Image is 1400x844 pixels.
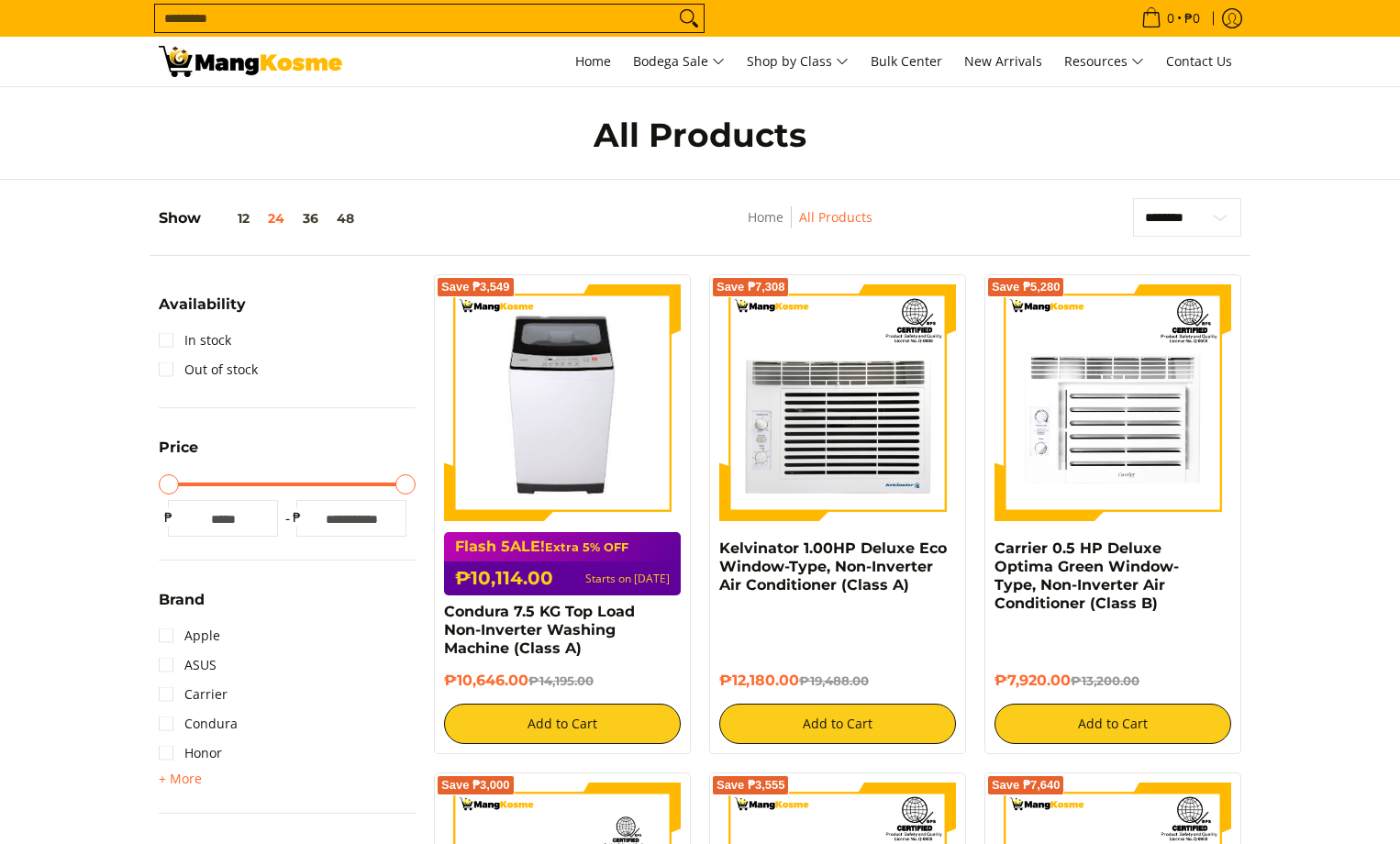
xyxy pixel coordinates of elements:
[159,593,205,621] summary: Open
[717,282,785,293] span: Save ₱7,308
[444,672,681,690] h6: ₱10,646.00
[992,780,1061,791] span: Save ₱7,640
[528,673,594,688] del: ₱14,195.00
[361,37,1241,86] nav: Main Menu
[159,650,217,680] a: ASUS
[159,209,363,228] h5: Show
[441,282,510,293] span: Save ₱3,549
[159,508,177,527] span: ₱
[159,772,202,786] span: + More
[1055,37,1153,86] a: Resources
[159,621,220,650] a: Apple
[444,603,635,657] a: Condura 7.5 KG Top Load Non-Inverter Washing Machine (Class A)
[994,539,1179,612] a: Carrier 0.5 HP Deluxe Optima Green Window-Type, Non-Inverter Air Conditioner (Class B)
[871,52,942,70] span: Bulk Center
[719,672,956,690] h6: ₱12,180.00
[633,50,725,73] span: Bodega Sale
[159,680,228,709] a: Carrier
[566,37,620,86] a: Home
[1071,673,1139,688] del: ₱13,200.00
[992,282,1061,293] span: Save ₱5,280
[719,284,956,521] img: Kelvinator 1.00HP Deluxe Eco Window-Type, Non-Inverter Air Conditioner (Class A)
[799,208,872,226] a: All Products
[159,593,205,607] span: Brand
[747,50,849,73] span: Shop by Class
[159,738,222,768] a: Honor
[441,780,510,791] span: Save ₱3,000
[1182,12,1203,25] span: ₱0
[294,211,328,226] button: 36
[1136,8,1206,28] span: •
[994,704,1231,744] button: Add to Cart
[159,297,246,326] summary: Open
[159,709,238,738] a: Condura
[719,704,956,744] button: Add to Cart
[1064,50,1144,73] span: Resources
[1166,52,1232,70] span: Contact Us
[159,297,246,312] span: Availability
[861,37,951,86] a: Bulk Center
[201,211,259,226] button: 12
[259,211,294,226] button: 24
[575,52,611,70] span: Home
[287,508,306,527] span: ₱
[626,206,994,248] nav: Breadcrumbs
[159,46,342,77] img: All Products - Home Appliances Warehouse Sale l Mang Kosme
[159,440,198,469] summary: Open
[964,52,1042,70] span: New Arrivals
[955,37,1051,86] a: New Arrivals
[159,326,231,355] a: In stock
[451,284,673,521] img: condura-7.5kg-topload-non-inverter-washing-machine-class-c-full-view-mang-kosme
[328,211,363,226] button: 48
[738,37,858,86] a: Shop by Class
[717,780,785,791] span: Save ₱3,555
[159,768,202,790] summary: Open
[159,355,258,384] a: Out of stock
[719,539,947,594] a: Kelvinator 1.00HP Deluxe Eco Window-Type, Non-Inverter Air Conditioner (Class A)
[342,115,1058,156] h1: All Products
[159,440,198,455] span: Price
[444,704,681,744] button: Add to Cart
[799,673,869,688] del: ₱19,488.00
[674,5,704,32] button: Search
[994,284,1231,521] img: Carrier 0.5 HP Deluxe Optima Green Window-Type, Non-Inverter Air Conditioner (Class B)
[748,208,783,226] a: Home
[1157,37,1241,86] a: Contact Us
[1164,12,1177,25] span: 0
[624,37,734,86] a: Bodega Sale
[994,672,1231,690] h6: ₱7,920.00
